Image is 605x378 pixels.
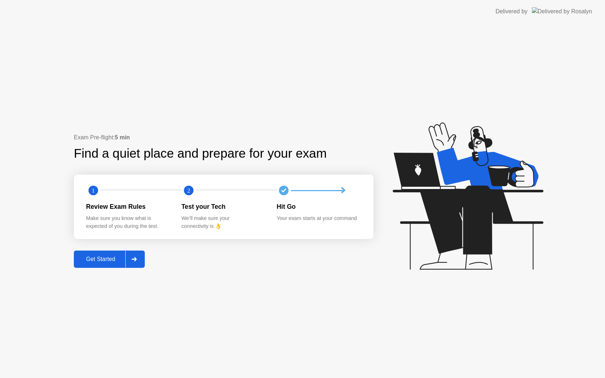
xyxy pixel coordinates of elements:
[76,256,125,262] div: Get Started
[181,202,265,211] div: Test your Tech
[115,134,130,140] b: 5 min
[86,215,170,230] div: Make sure you know what is expected of you during the test.
[187,187,190,194] text: 2
[74,133,373,142] div: Exam Pre-flight:
[74,144,328,163] div: Find a quiet place and prepare for your exam
[532,7,592,15] img: Delivered by Rosalyn
[496,7,528,16] div: Delivered by
[181,215,265,230] div: We’ll make sure your connectivity is 👌
[86,202,170,211] div: Review Exam Rules
[74,251,145,268] button: Get Started
[92,187,95,194] text: 1
[277,215,360,222] div: Your exam starts at your command
[277,202,360,211] div: Hit Go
